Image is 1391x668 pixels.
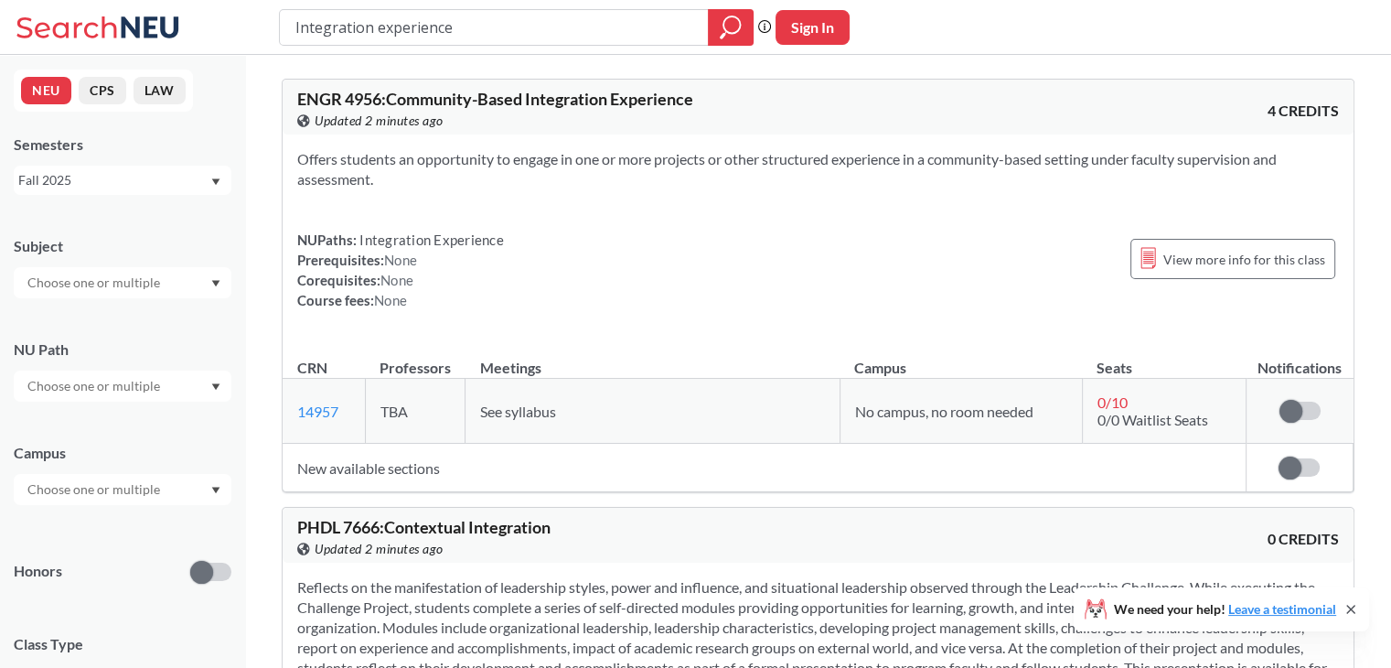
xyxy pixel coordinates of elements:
[315,539,444,559] span: Updated 2 minutes ago
[720,15,742,40] svg: magnifying glass
[14,443,231,463] div: Campus
[18,170,209,190] div: Fall 2025
[1268,101,1339,121] span: 4 CREDITS
[21,77,71,104] button: NEU
[283,444,1246,492] td: New available sections
[1246,339,1353,379] th: Notifications
[297,89,693,109] span: ENGR 4956 : Community-Based Integration Experience
[294,12,695,43] input: Class, professor, course number, "phrase"
[211,383,220,391] svg: Dropdown arrow
[14,339,231,360] div: NU Path
[211,178,220,186] svg: Dropdown arrow
[1268,529,1339,549] span: 0 CREDITS
[357,232,504,248] span: Integration Experience
[297,149,1339,189] section: Offers students an opportunity to engage in one or more projects or other structured experience i...
[14,474,231,505] div: Dropdown arrow
[1163,248,1325,271] span: View more info for this class
[384,252,417,268] span: None
[14,634,231,654] span: Class Type
[134,77,186,104] button: LAW
[297,517,551,537] span: PHDL 7666 : Contextual Integration
[297,403,338,420] a: 14957
[14,166,231,195] div: Fall 2025Dropdown arrow
[18,375,172,397] input: Choose one or multiple
[776,10,850,45] button: Sign In
[315,111,444,131] span: Updated 2 minutes ago
[1082,339,1246,379] th: Seats
[18,272,172,294] input: Choose one or multiple
[1228,601,1336,617] a: Leave a testimonial
[480,403,556,420] span: See syllabus
[1097,411,1208,428] span: 0/0 Waitlist Seats
[708,9,754,46] div: magnifying glass
[365,339,465,379] th: Professors
[840,379,1082,444] td: No campus, no room needed
[380,272,413,288] span: None
[211,487,220,494] svg: Dropdown arrow
[297,358,327,378] div: CRN
[1097,393,1128,411] span: 0 / 10
[14,267,231,298] div: Dropdown arrow
[374,292,407,308] span: None
[14,561,62,582] p: Honors
[79,77,126,104] button: CPS
[18,479,172,501] input: Choose one or multiple
[465,339,840,379] th: Meetings
[14,135,231,155] div: Semesters
[365,379,465,444] td: TBA
[840,339,1082,379] th: Campus
[14,236,231,256] div: Subject
[297,230,504,310] div: NUPaths: Prerequisites: Corequisites: Course fees:
[14,371,231,402] div: Dropdown arrow
[1114,603,1336,616] span: We need your help!
[211,280,220,287] svg: Dropdown arrow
